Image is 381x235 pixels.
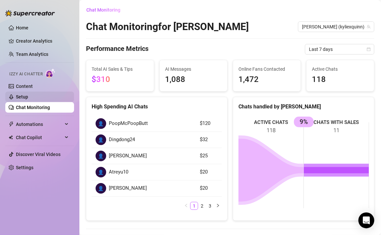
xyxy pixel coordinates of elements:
[200,136,218,144] article: $32
[238,73,295,86] span: 1,472
[200,120,218,128] article: $120
[200,168,218,176] article: $20
[206,202,214,210] a: 3
[206,202,214,210] li: 3
[309,44,370,54] span: Last 7 days
[165,73,222,86] span: 1,088
[367,47,371,51] span: calendar
[16,105,50,110] a: Chat Monitoring
[182,202,190,210] li: Previous Page
[16,52,48,57] a: Team Analytics
[92,75,110,84] span: $310
[5,10,55,17] img: logo-BBDzfeDw.svg
[92,102,222,111] div: High Spending AI Chats
[312,73,369,86] span: 118
[109,120,148,128] span: PoopMcPoopButt
[182,202,190,210] button: left
[16,84,33,89] a: Content
[86,7,120,13] span: Chat Monitoring
[96,151,106,161] div: 👤
[96,183,106,194] div: 👤
[86,5,126,15] button: Chat Monitoring
[184,204,188,208] span: left
[16,36,69,46] a: Creator Analytics
[96,135,106,145] div: 👤
[92,65,148,73] span: Total AI Sales & Tips
[200,152,218,160] article: $25
[238,65,295,73] span: Online Fans Contacted
[16,165,33,170] a: Settings
[302,22,370,32] span: kylie (kyliexquinn)
[16,132,63,143] span: Chat Copilot
[190,202,198,210] a: 1
[9,71,43,77] span: Izzy AI Chatter
[16,119,63,130] span: Automations
[109,136,135,144] span: Dingdong24
[96,118,106,129] div: 👤
[214,202,222,210] button: right
[109,152,147,160] span: [PERSON_NAME]
[45,68,56,78] img: AI Chatter
[190,202,198,210] li: 1
[238,102,369,111] div: Chats handled by [PERSON_NAME]
[16,25,28,30] a: Home
[198,202,206,210] a: 2
[16,152,61,157] a: Discover Viral Videos
[198,202,206,210] li: 2
[214,202,222,210] li: Next Page
[367,25,371,29] span: team
[16,94,28,99] a: Setup
[200,184,218,192] article: $20
[216,204,220,208] span: right
[359,213,374,228] div: Open Intercom Messenger
[165,65,222,73] span: AI Messages
[9,122,14,127] span: thunderbolt
[86,44,148,55] h4: Performance Metrics
[109,168,128,176] span: Atreyu10
[9,135,13,140] img: Chat Copilot
[96,167,106,177] div: 👤
[312,65,369,73] span: Active Chats
[109,184,147,192] span: [PERSON_NAME]
[86,20,249,33] h2: Chat Monitoring for [PERSON_NAME]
